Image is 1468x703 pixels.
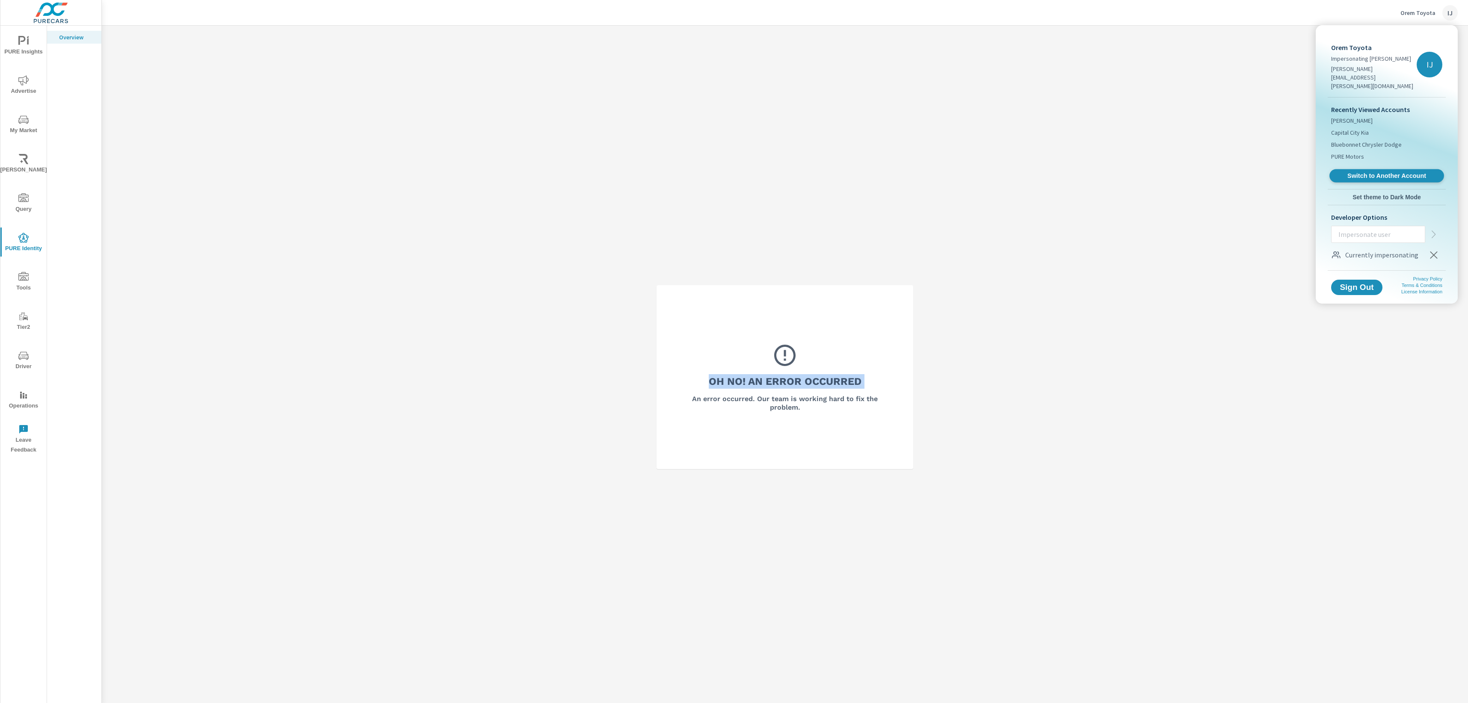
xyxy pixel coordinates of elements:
[1331,212,1442,222] p: Developer Options
[1334,172,1439,180] span: Switch to Another Account
[1331,128,1369,137] span: Capital City Kia
[1332,223,1425,245] input: Impersonate user
[1331,140,1402,149] span: Bluebonnet Chrysler Dodge
[1331,280,1382,295] button: Sign Out
[1338,284,1376,291] span: Sign Out
[1331,65,1417,90] p: [PERSON_NAME][EMAIL_ADDRESS][PERSON_NAME][DOMAIN_NAME]
[1331,104,1442,115] p: Recently Viewed Accounts
[1329,169,1444,183] a: Switch to Another Account
[1401,289,1442,294] a: License Information
[1331,42,1417,53] p: Orem Toyota
[1402,283,1442,288] a: Terms & Conditions
[1413,276,1442,281] a: Privacy Policy
[1331,193,1442,201] span: Set theme to Dark Mode
[1417,52,1442,77] div: IJ
[1345,250,1418,260] p: Currently impersonating
[1331,152,1364,161] span: PURE Motors
[1328,189,1446,205] button: Set theme to Dark Mode
[1331,116,1373,125] span: [PERSON_NAME]
[1331,54,1417,63] p: Impersonating [PERSON_NAME]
